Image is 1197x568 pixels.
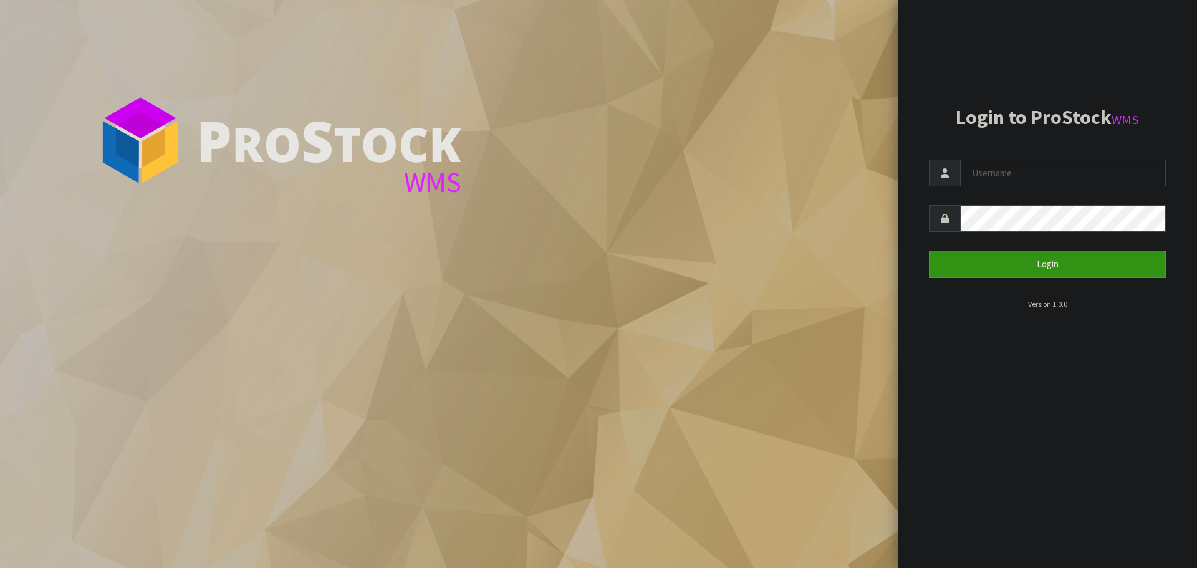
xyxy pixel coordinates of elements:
input: Username [960,160,1166,186]
h2: Login to ProStock [929,107,1166,128]
button: Login [929,251,1166,277]
small: WMS [1112,112,1139,128]
span: P [196,102,232,178]
div: ro tock [196,112,461,168]
img: ProStock Cube [94,94,187,187]
span: S [301,102,334,178]
div: WMS [196,168,461,196]
small: Version 1.0.0 [1028,299,1067,309]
